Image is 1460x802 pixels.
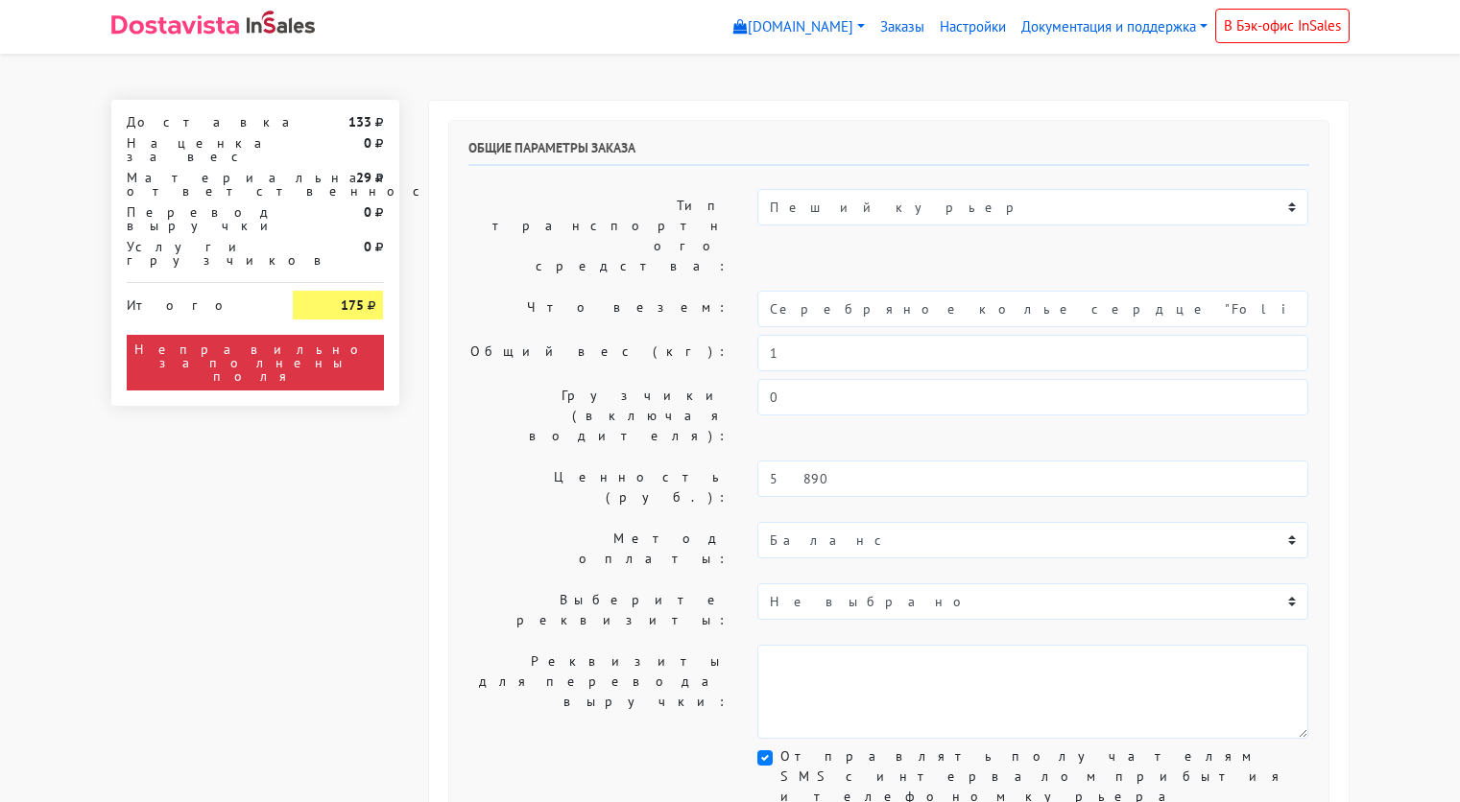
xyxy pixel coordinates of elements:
div: Неправильно заполнены поля [127,335,384,390]
label: Грузчики (включая водителя): [454,379,744,453]
a: [DOMAIN_NAME] [726,9,873,46]
div: Итого [127,291,265,312]
strong: 29 [356,169,371,186]
img: Dostavista - срочная курьерская служба доставки [111,15,239,35]
strong: 175 [341,296,364,314]
a: Настройки [932,9,1014,46]
div: Доставка [112,115,279,129]
a: Документация и поддержка [1014,9,1215,46]
a: В Бэк-офис InSales [1215,9,1350,43]
label: Общий вес (кг): [454,335,744,371]
label: Что везем: [454,291,744,327]
a: Заказы [873,9,932,46]
label: Метод оплаты: [454,522,744,576]
h6: Общие параметры заказа [468,140,1309,166]
strong: 0 [364,134,371,152]
strong: 0 [364,238,371,255]
div: Наценка за вес [112,136,279,163]
strong: 0 [364,203,371,221]
strong: 133 [348,113,371,130]
div: Перевод выручки [112,205,279,232]
label: Выберите реквизиты: [454,583,744,637]
label: Тип транспортного средства: [454,189,744,283]
div: Материальная ответственность [112,171,279,198]
label: Ценность (руб.): [454,460,744,514]
label: Реквизиты для перевода выручки: [454,645,744,739]
div: Услуги грузчиков [112,240,279,267]
img: InSales [247,11,316,34]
